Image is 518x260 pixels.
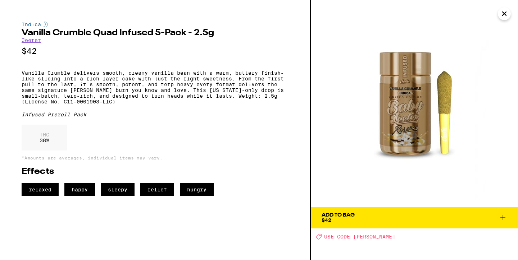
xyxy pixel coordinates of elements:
[498,7,511,20] button: Close
[22,37,41,43] a: Jeeter
[22,183,59,196] span: relaxed
[322,217,331,223] span: $42
[140,183,174,196] span: relief
[22,112,288,117] div: Infused Preroll Pack
[64,183,95,196] span: happy
[22,167,288,176] h2: Effects
[22,47,288,56] p: $42
[22,125,67,150] div: 38 %
[22,22,288,27] div: Indica
[22,70,288,105] p: Vanilla Crumble delivers smooth, creamy vanilla bean with a warm, buttery finish-like slicing int...
[101,183,135,196] span: sleepy
[324,234,395,240] span: USE CODE [PERSON_NAME]
[311,207,518,228] button: Add To Bag$42
[44,22,48,27] img: indicaColor.svg
[322,213,355,218] div: Add To Bag
[22,29,288,37] h2: Vanilla Crumble Quad Infused 5-Pack - 2.5g
[40,132,49,138] p: THC
[4,5,52,11] span: Hi. Need any help?
[180,183,214,196] span: hungry
[22,155,288,160] p: *Amounts are averages, individual items may vary.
